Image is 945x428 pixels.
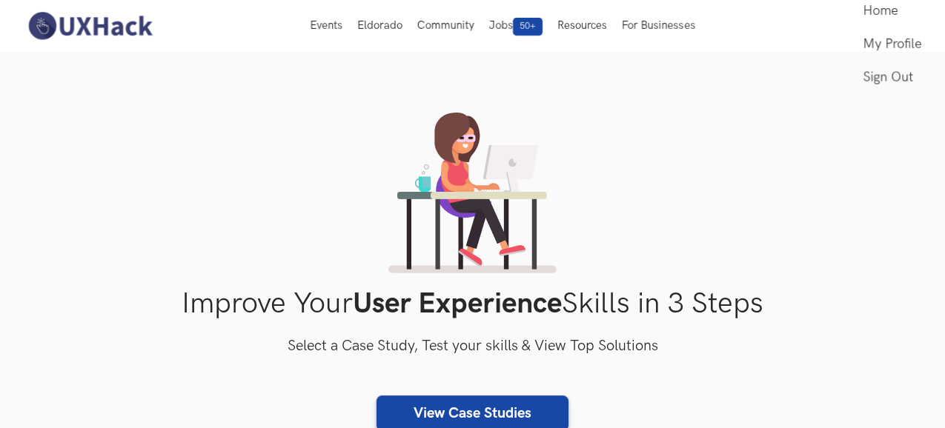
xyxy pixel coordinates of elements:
[93,335,852,358] h3: Select a Case Study, Test your skills & View Top Solutions
[513,18,543,36] span: 50+
[24,10,156,41] img: UXHack-logo.png
[388,113,557,273] img: lady working on laptop
[863,27,921,61] a: My Profile
[863,61,921,94] a: Sign Out
[353,287,562,321] strong: User Experience
[93,287,852,321] h1: Improve Your Skills in 3 Steps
